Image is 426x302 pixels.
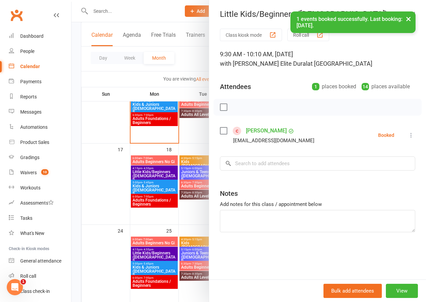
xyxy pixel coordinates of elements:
a: Workouts [9,180,71,195]
div: Waivers [20,170,37,175]
a: Assessments [9,195,71,211]
div: Reports [20,94,37,99]
div: Calendar [20,64,40,69]
a: Calendar [9,59,71,74]
span: at [GEOGRAPHIC_DATA] [307,60,372,67]
div: 14 [362,83,369,90]
button: View [386,284,418,298]
span: 10 [41,169,49,175]
a: Tasks [9,211,71,226]
div: Little Kids/Beginners ([DEMOGRAPHIC_DATA]) [209,9,426,19]
a: Gradings [9,150,71,165]
div: Class check-in [20,289,50,294]
div: 9:30 AM - 10:10 AM, [DATE] [220,50,415,68]
a: Dashboard [9,29,71,44]
a: General attendance kiosk mode [9,253,71,269]
button: Bulk add attendees [323,284,382,298]
a: Messages [9,104,71,120]
div: 1 [312,83,319,90]
a: Class kiosk mode [9,284,71,299]
div: Notes [220,189,238,198]
div: places available [362,82,410,91]
span: 1 [21,279,26,284]
div: Dashboard [20,33,44,39]
button: × [402,11,415,26]
div: Assessments [20,200,54,206]
div: Automations [20,124,48,130]
div: What's New [20,231,45,236]
a: Reports [9,89,71,104]
a: Payments [9,74,71,89]
div: Roll call [20,273,36,279]
div: General attendance [20,258,61,264]
a: Automations [9,120,71,135]
div: Workouts [20,185,40,190]
a: [PERSON_NAME] [246,125,287,136]
a: Clubworx [8,7,25,24]
a: Waivers 10 [9,165,71,180]
input: Search to add attendees [220,156,415,171]
div: Product Sales [20,140,49,145]
div: 1 events booked successfully. Last booking: [DATE]. [290,11,416,33]
div: Attendees [220,82,251,91]
div: Tasks [20,215,32,221]
span: with [PERSON_NAME] Elite Dural [220,60,307,67]
a: What's New [9,226,71,241]
iframe: Intercom live chat [7,279,23,295]
div: People [20,49,34,54]
div: Booked [378,133,394,138]
div: Payments [20,79,41,84]
a: People [9,44,71,59]
a: Product Sales [9,135,71,150]
div: Gradings [20,155,39,160]
div: [EMAIL_ADDRESS][DOMAIN_NAME] [233,136,314,145]
div: places booked [312,82,356,91]
div: Messages [20,109,41,115]
a: Roll call [9,269,71,284]
div: Add notes for this class / appointment below [220,200,415,208]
